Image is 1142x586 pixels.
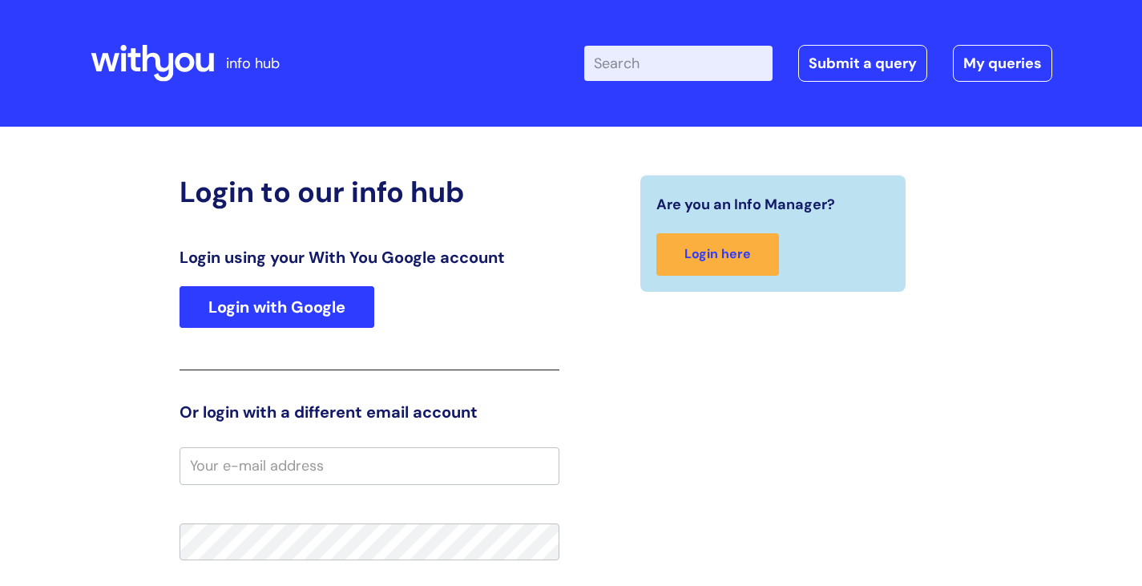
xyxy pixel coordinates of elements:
h2: Login to our info hub [180,175,559,209]
a: My queries [953,45,1052,82]
a: Submit a query [798,45,927,82]
input: Your e-mail address [180,447,559,484]
h3: Login using your With You Google account [180,248,559,267]
a: Login here [656,233,779,276]
h3: Or login with a different email account [180,402,559,422]
p: info hub [226,51,280,76]
span: Are you an Info Manager? [656,192,835,217]
input: Search [584,46,773,81]
a: Login with Google [180,286,374,328]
